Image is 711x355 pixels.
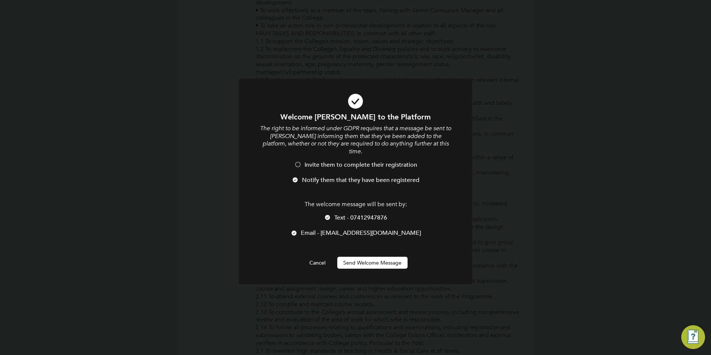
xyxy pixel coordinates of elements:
button: Cancel [303,257,331,269]
p: The welcome message will be sent by: [259,201,452,208]
button: Engage Resource Center [681,325,705,349]
span: Email - [EMAIL_ADDRESS][DOMAIN_NAME] [301,229,421,237]
span: Invite them to complete their registration [305,161,417,169]
i: The right to be informed under GDPR requires that a message be sent to [PERSON_NAME] informing th... [260,125,451,155]
span: Text - 07412947876 [334,214,387,221]
button: Send Welcome Message [337,257,408,269]
h1: Welcome [PERSON_NAME] to the Platform [259,112,452,122]
span: Notify them that they have been registered [302,176,419,184]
